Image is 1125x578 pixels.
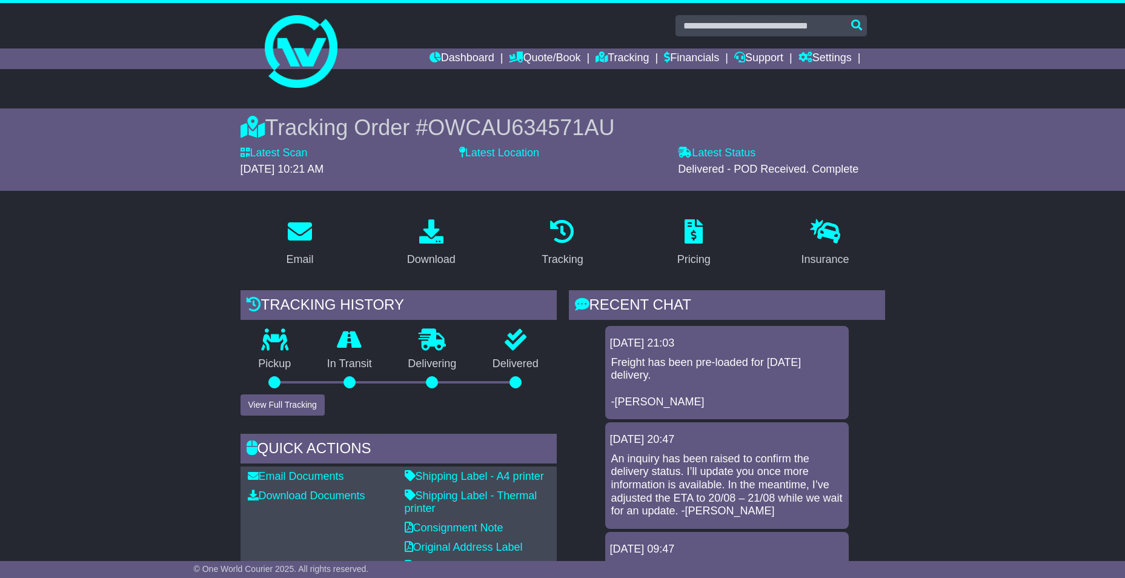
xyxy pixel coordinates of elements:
div: Download [407,251,456,268]
label: Latest Status [678,147,755,160]
a: Pricing [669,215,718,272]
div: Pricing [677,251,711,268]
div: Email [286,251,313,268]
p: Delivered [474,357,557,371]
div: [DATE] 20:47 [610,433,844,447]
div: Insurance [801,251,849,268]
a: Tracking [596,48,649,69]
a: Financials [664,48,719,69]
a: Settings [798,48,852,69]
a: Download Documents [248,490,365,502]
div: [DATE] 09:47 [610,543,844,556]
a: Consignment Note [405,522,503,534]
a: Insurance [794,215,857,272]
a: Address Label [405,560,483,572]
a: Email [278,215,321,272]
a: Support [734,48,783,69]
span: Delivered - POD Received. Complete [678,163,858,175]
p: Freight has been pre-loaded for [DATE] delivery. -[PERSON_NAME] [611,356,843,408]
button: View Full Tracking [241,394,325,416]
p: An inquiry has been raised to confirm the delivery status. I’ll update you once more information ... [611,453,843,518]
span: [DATE] 10:21 AM [241,163,324,175]
span: OWCAU634571AU [428,115,614,140]
label: Latest Location [459,147,539,160]
a: Shipping Label - Thermal printer [405,490,537,515]
p: Pickup [241,357,310,371]
p: Delivering [390,357,475,371]
a: Download [399,215,463,272]
span: © One World Courier 2025. All rights reserved. [194,564,369,574]
a: Quote/Book [509,48,580,69]
p: In Transit [309,357,390,371]
a: Email Documents [248,470,344,482]
div: Tracking history [241,290,557,323]
div: Quick Actions [241,434,557,467]
div: RECENT CHAT [569,290,885,323]
a: Shipping Label - A4 printer [405,470,544,482]
a: Dashboard [430,48,494,69]
div: Tracking Order # [241,115,885,141]
div: Tracking [542,251,583,268]
a: Tracking [534,215,591,272]
div: [DATE] 21:03 [610,337,844,350]
a: Original Address Label [405,541,523,553]
label: Latest Scan [241,147,308,160]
